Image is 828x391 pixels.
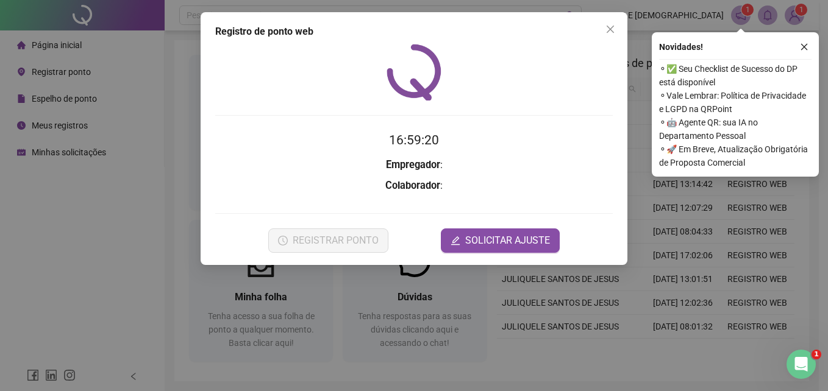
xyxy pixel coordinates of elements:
[215,178,613,194] h3: :
[215,24,613,39] div: Registro de ponto web
[659,62,812,89] span: ⚬ ✅ Seu Checklist de Sucesso do DP está disponível
[389,133,439,147] time: 16:59:20
[812,350,821,359] span: 1
[800,43,808,51] span: close
[659,143,812,169] span: ⚬ 🚀 Em Breve, Atualização Obrigatória de Proposta Comercial
[605,24,615,34] span: close
[659,116,812,143] span: ⚬ 🤖 Agente QR: sua IA no Departamento Pessoal
[465,233,550,248] span: SOLICITAR AJUSTE
[441,228,560,253] button: editSOLICITAR AJUSTE
[601,19,620,39] button: Close
[268,228,388,253] button: REGISTRAR PONTO
[215,157,613,173] h3: :
[659,89,812,116] span: ⚬ Vale Lembrar: Política de Privacidade e LGPD na QRPoint
[385,180,440,191] strong: Colaborador
[787,350,816,379] iframe: Intercom live chat
[387,44,441,100] img: QRPoint
[451,236,460,245] span: edit
[386,159,440,171] strong: Empregador
[659,40,703,54] span: Novidades !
